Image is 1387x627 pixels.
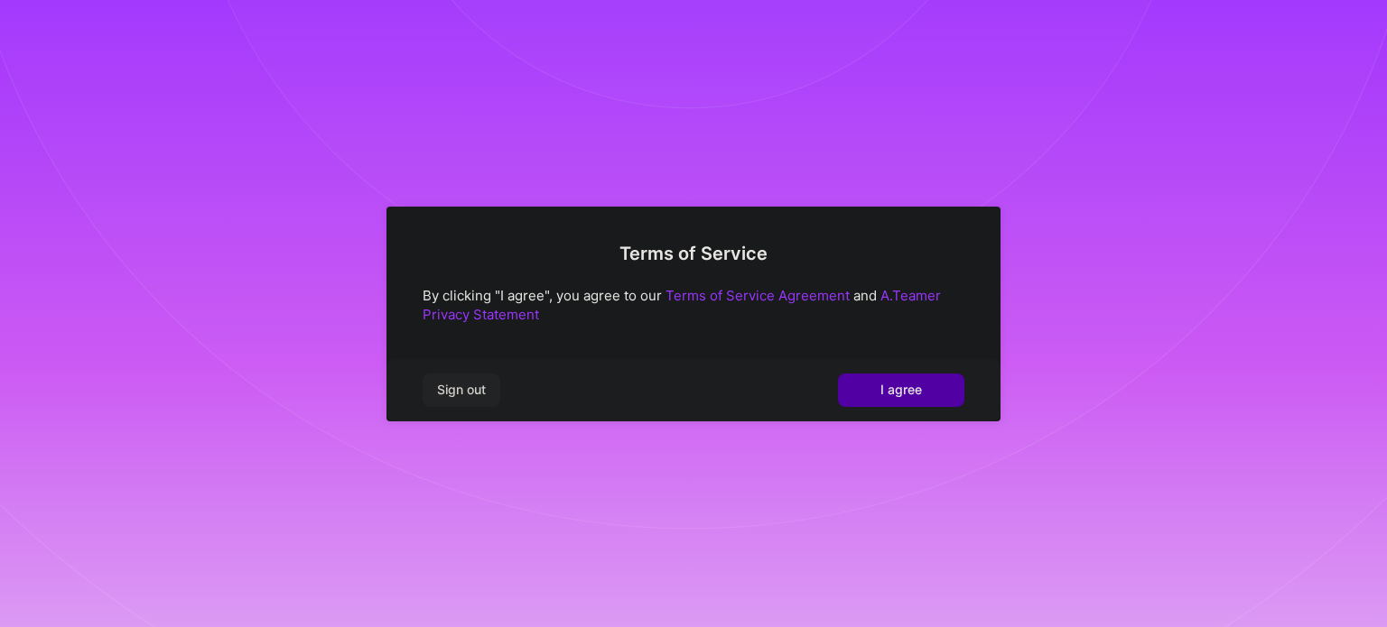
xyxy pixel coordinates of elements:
span: I agree [880,381,922,399]
h2: Terms of Service [423,243,964,264]
a: Terms of Service Agreement [666,287,850,304]
span: Sign out [437,381,486,399]
button: I agree [838,373,964,406]
button: Sign out [423,373,500,406]
div: By clicking "I agree", you agree to our and [423,286,964,324]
